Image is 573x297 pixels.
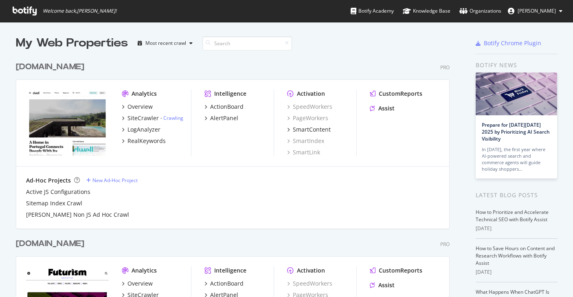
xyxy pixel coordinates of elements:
div: My Web Properties [16,35,128,51]
a: How to Save Hours on Content and Research Workflows with Botify Assist [476,245,555,266]
div: New Ad-Hoc Project [92,177,138,184]
div: AlertPanel [210,114,238,122]
div: ActionBoard [210,279,244,288]
div: Latest Blog Posts [476,191,558,200]
div: CustomReports [379,90,422,98]
a: Active JS Configurations [26,188,90,196]
div: Activation [297,90,325,98]
button: [PERSON_NAME] [501,4,569,18]
div: Most recent crawl [145,41,186,46]
div: Pro [440,241,450,248]
div: [DATE] [476,225,558,232]
div: - [160,114,183,121]
a: [DOMAIN_NAME] [16,61,88,73]
a: AlertPanel [204,114,238,122]
div: Organizations [459,7,501,15]
a: Assist [370,104,395,112]
a: Overview [122,103,153,111]
div: SiteCrawler [127,114,159,122]
a: RealKeywords [122,137,166,145]
a: ActionBoard [204,103,244,111]
a: SpeedWorkers [287,103,332,111]
a: SmartLink [287,148,320,156]
a: SpeedWorkers [287,279,332,288]
div: Knowledge Base [403,7,450,15]
input: Search [202,36,292,51]
a: ActionBoard [204,279,244,288]
a: Overview [122,279,153,288]
div: Intelligence [214,90,246,98]
div: Pro [440,64,450,71]
div: Assist [378,281,395,289]
div: LogAnalyzer [127,125,160,134]
span: Welcome back, [PERSON_NAME] ! [43,8,116,14]
div: RealKeywords [127,137,166,145]
div: CustomReports [379,266,422,275]
div: Activation [297,266,325,275]
a: Prepare for [DATE][DATE] 2025 by Prioritizing AI Search Visibility [482,121,550,142]
div: [DOMAIN_NAME] [16,238,84,250]
div: Analytics [132,90,157,98]
div: [DOMAIN_NAME] [16,61,84,73]
div: Overview [127,103,153,111]
a: LogAnalyzer [122,125,160,134]
a: SmartContent [287,125,331,134]
div: SmartContent [293,125,331,134]
div: Intelligence [214,266,246,275]
div: Assist [378,104,395,112]
div: Botify Academy [351,7,394,15]
a: [DOMAIN_NAME] [16,238,88,250]
div: Overview [127,279,153,288]
a: SiteCrawler- Crawling [122,114,183,122]
div: Botify news [476,61,558,70]
a: CustomReports [370,90,422,98]
img: Prepare for Black Friday 2025 by Prioritizing AI Search Visibility [476,73,557,115]
a: [PERSON_NAME] Non JS Ad Hoc Crawl [26,211,129,219]
a: Botify Chrome Plugin [476,39,541,47]
div: Analytics [132,266,157,275]
a: Crawling [163,114,183,121]
a: New Ad-Hoc Project [86,177,138,184]
a: How to Prioritize and Accelerate Technical SEO with Botify Assist [476,209,549,223]
img: dwell.com [26,90,109,156]
a: Sitemap Index Crawl [26,199,82,207]
a: CustomReports [370,266,422,275]
div: Botify Chrome Plugin [484,39,541,47]
a: SmartIndex [287,137,324,145]
div: [DATE] [476,268,558,276]
div: In [DATE], the first year where AI-powered search and commerce agents will guide holiday shoppers… [482,146,551,172]
a: PageWorkers [287,114,328,122]
button: Most recent crawl [134,37,196,50]
span: Pavel Nebolsin [518,7,556,14]
div: ActionBoard [210,103,244,111]
a: Assist [370,281,395,289]
div: Ad-Hoc Projects [26,176,71,185]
